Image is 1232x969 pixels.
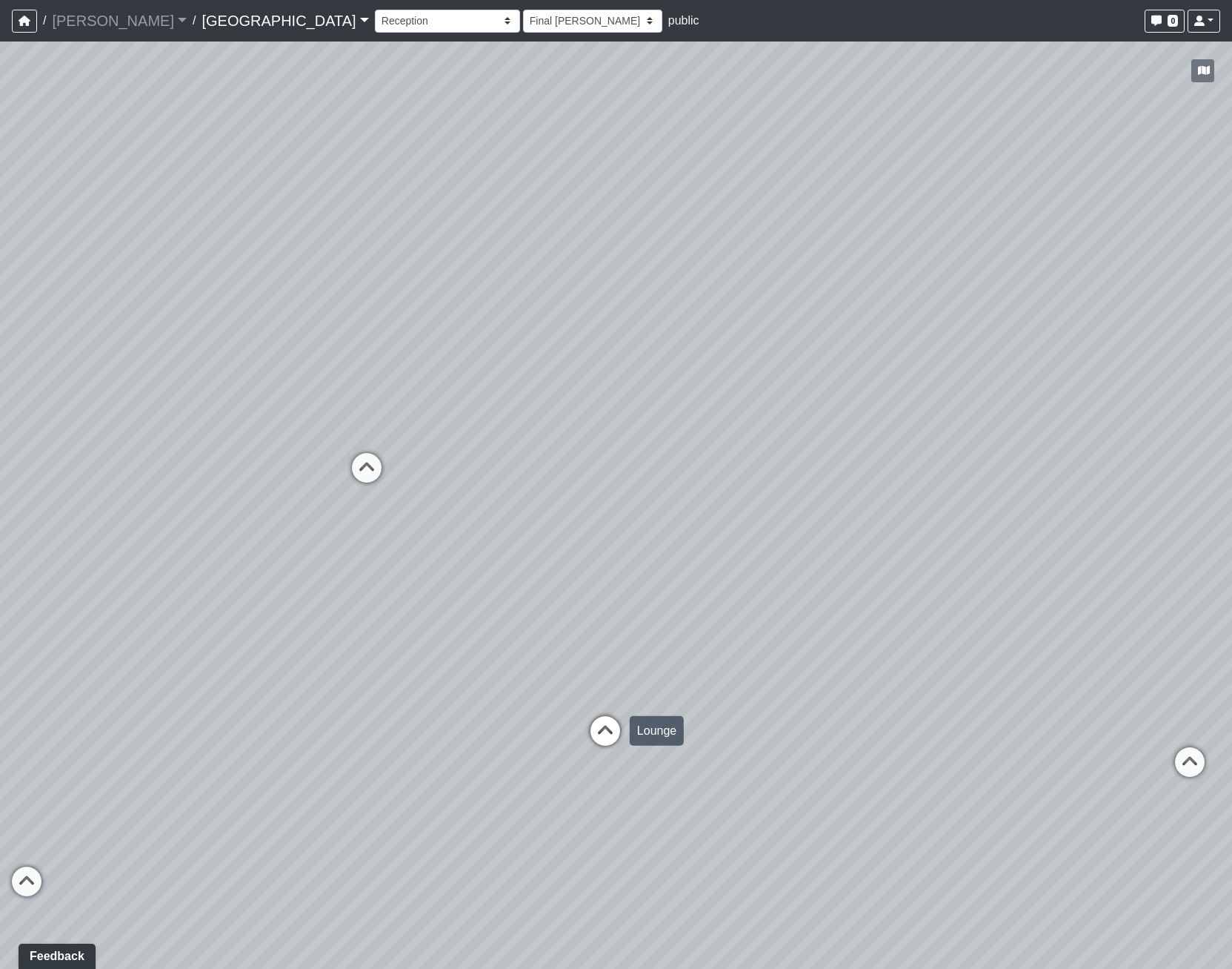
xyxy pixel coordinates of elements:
div: Lounge [630,716,684,746]
iframe: Ybug feedback widget [11,939,99,969]
a: [GEOGRAPHIC_DATA] [202,6,368,36]
span: / [37,6,52,36]
span: 0 [1168,15,1178,27]
button: 0 [1145,10,1185,33]
a: [PERSON_NAME] [52,6,187,36]
span: public [668,14,699,27]
span: / [187,6,202,36]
